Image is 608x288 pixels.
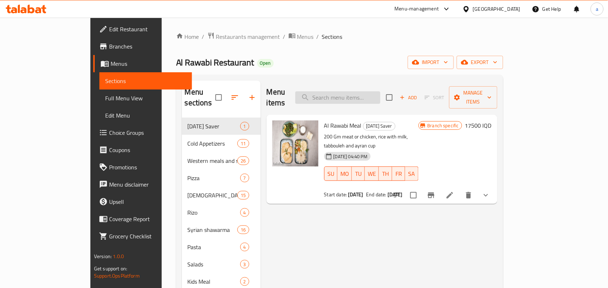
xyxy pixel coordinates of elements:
[331,153,371,160] span: [DATE] 04:40 PM
[237,156,249,165] div: items
[449,86,497,109] button: Manage items
[240,122,249,131] div: items
[241,261,249,268] span: 3
[182,152,261,169] div: Western meals and sandwiches26
[241,209,249,216] span: 4
[109,42,186,51] span: Branches
[237,191,249,200] div: items
[182,135,261,152] div: Cold Appetizers11
[93,159,192,176] a: Promotions
[109,128,186,137] span: Choice Groups
[109,25,186,33] span: Edit Restaurant
[392,166,405,181] button: FR
[94,252,112,261] span: Version:
[317,32,319,41] li: /
[109,180,186,189] span: Menu disclaimer
[105,111,186,120] span: Edit Menu
[188,191,238,200] div: Syrian Manakish
[241,123,249,130] span: 1
[324,166,337,181] button: SU
[352,166,365,181] button: TU
[283,32,286,41] li: /
[460,187,477,204] button: delete
[109,215,186,223] span: Coverage Report
[188,191,238,200] span: [DEMOGRAPHIC_DATA] Manakish
[240,208,249,217] div: items
[105,77,186,85] span: Sections
[113,252,124,261] span: 1.0.0
[355,169,362,179] span: TU
[240,243,249,251] div: items
[240,260,249,269] div: items
[182,187,261,204] div: [DEMOGRAPHIC_DATA] Manakish15
[99,72,192,90] a: Sections
[465,120,492,131] h6: 17500 IQD
[182,169,261,187] div: Pizza7
[295,91,380,104] input: search
[182,204,261,221] div: Rizo4
[93,176,192,193] a: Menu disclaimer
[226,89,243,106] span: Sort sections
[455,88,492,106] span: Manage items
[109,197,186,206] span: Upsell
[240,277,249,286] div: items
[182,238,261,256] div: Pasta4
[111,59,186,68] span: Menus
[596,5,598,13] span: a
[348,190,363,199] b: [DATE]
[473,5,520,13] div: [GEOGRAPHIC_DATA]
[272,120,318,166] img: Al Rawabi Meal
[423,187,440,204] button: Branch-specific-item
[413,58,448,67] span: import
[182,256,261,273] div: Salads3
[185,87,215,108] h2: Menu sections
[257,60,274,66] span: Open
[241,278,249,285] span: 2
[243,89,261,106] button: Add section
[337,166,352,181] button: MO
[238,140,249,147] span: 11
[238,157,249,164] span: 26
[324,190,347,199] span: Start date:
[363,122,395,131] div: Ramadan Saver
[238,192,249,199] span: 15
[93,228,192,245] a: Grocery Checklist
[257,59,274,68] div: Open
[188,243,240,251] span: Pasta
[93,55,192,72] a: Menus
[216,32,280,41] span: Restaurants management
[382,90,397,105] span: Select section
[389,187,406,204] button: sort-choices
[202,32,205,41] li: /
[399,93,418,102] span: Add
[425,122,462,129] span: Branch specific
[297,32,314,41] span: Menus
[397,92,420,103] button: Add
[105,94,186,102] span: Full Menu View
[363,122,395,130] span: [DATE] Saver
[188,260,240,269] span: Salads
[182,118,261,135] div: [DATE] Saver1
[188,225,238,234] span: Syrian shawarma
[93,124,192,141] a: Choice Groups
[188,174,240,182] div: Pizza
[365,166,379,181] button: WE
[188,139,238,148] span: Cold Appetizers
[99,90,192,107] a: Full Menu View
[324,120,362,131] span: Al Rawabi Meal
[420,92,449,103] span: Select section first
[462,58,497,67] span: export
[382,169,389,179] span: TH
[182,221,261,238] div: Syrian shawarma16
[289,32,314,41] a: Menus
[99,107,192,124] a: Edit Menu
[109,146,186,154] span: Coupons
[324,132,419,150] p: 200 Gm meat or chicken, rice with milk, tabbouleh and ayran cup
[241,244,249,251] span: 4
[395,5,439,13] div: Menu-management
[368,169,376,179] span: WE
[388,190,403,199] b: [DATE]
[188,277,240,286] span: Kids Meal
[379,166,392,181] button: TH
